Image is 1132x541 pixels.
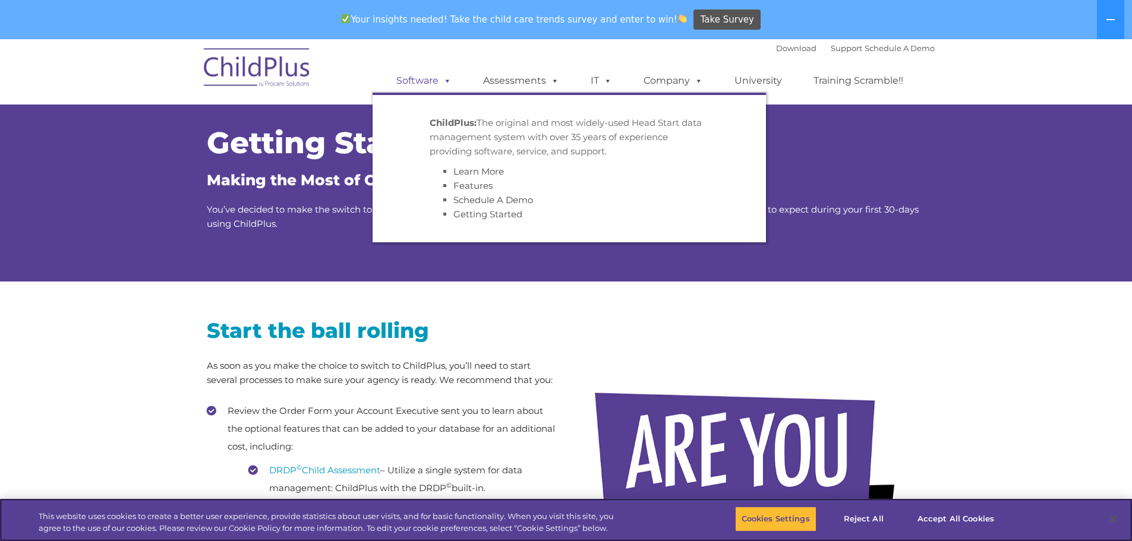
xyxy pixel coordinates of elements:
[207,317,557,344] h2: Start the ball rolling
[831,43,862,53] a: Support
[207,171,439,189] span: Making the Most of ChildPlus
[207,125,450,161] span: Getting Started
[453,166,504,177] a: Learn More
[776,43,935,53] font: |
[1100,506,1126,532] button: Close
[632,69,715,93] a: Company
[723,69,794,93] a: University
[453,194,533,205] a: Schedule A Demo
[827,507,901,531] button: Reject All
[269,464,380,476] a: DRDP©Child Assessment
[453,180,493,191] a: Features
[701,10,754,30] span: Take Survey
[911,507,1001,531] button: Accept All Cookies
[446,481,452,489] sup: ©
[207,359,557,387] p: As soon as you make the choice to switch to ChildPlus, you’ll need to start several processes to ...
[430,116,709,159] p: The original and most widely-used Head Start data management system with over 35 years of experie...
[39,511,623,534] div: This website uses cookies to create a better user experience, provide statistics about user visit...
[336,8,692,31] span: Your insights needed! Take the child care trends survey and enter to win!
[865,43,935,53] a: Schedule A Demo
[735,507,816,531] button: Cookies Settings
[198,40,317,99] img: ChildPlus by Procare Solutions
[776,43,816,53] a: Download
[678,14,687,23] img: 👏
[453,208,522,220] a: Getting Started
[471,69,571,93] a: Assessments
[207,204,919,229] span: You’ve decided to make the switch to ChildPlus, but what’s the next step? This guide will provide...
[579,69,624,93] a: IT
[341,14,350,23] img: ✅
[297,463,302,472] sup: ©
[430,117,477,128] strong: ChildPlus:
[248,461,557,497] li: – Utilize a single system for data management: ChildPlus with the DRDP built-in.
[693,10,761,30] a: Take Survey
[802,69,915,93] a: Training Scramble!!
[384,69,463,93] a: Software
